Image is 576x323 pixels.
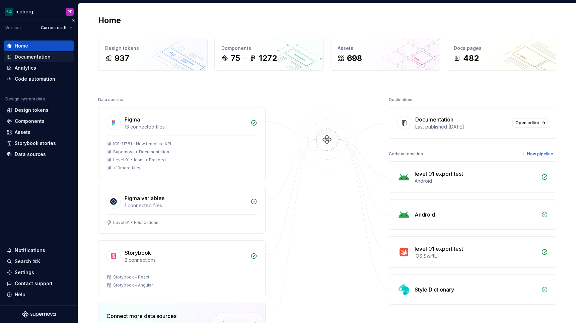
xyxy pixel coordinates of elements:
a: Assets [4,127,74,138]
div: 2 connections [125,257,246,263]
a: Components [4,116,74,127]
div: Design tokens [15,107,49,113]
div: Storybook stories [15,140,56,147]
button: Search ⌘K [4,256,74,267]
div: Supernova • Documentation [113,149,169,155]
div: Settings [15,269,34,276]
a: Design tokens [4,105,74,115]
div: Home [15,43,28,49]
h2: Home [98,15,121,26]
div: ICE-11781 - New template KPI [113,141,171,147]
div: Assets [338,45,433,52]
div: Documentation [15,54,51,60]
div: Code automation [15,76,55,82]
a: Storybook2 connectionsStorybook - ReactStorybook - Angular [98,240,266,296]
span: Current draft [41,25,67,30]
div: level 01 export test [415,245,463,253]
a: Assets698 [331,38,440,71]
a: Storybook stories [4,138,74,149]
div: Analytics [15,65,36,71]
div: Data sources [98,95,125,104]
div: Connect more data sources [106,312,197,320]
div: 1 connected files [125,202,246,209]
div: Level 01 • Icons • Branded [113,157,166,163]
div: iceberg [15,8,33,15]
span: New pipeline [527,151,553,157]
a: Figma13 connected filesICE-11781 - New template KPISupernova • DocumentationLevel 01 • Icons • Br... [98,107,266,179]
div: Code automation [389,149,423,159]
div: Destinations [389,95,414,104]
div: Design system data [5,96,45,102]
button: Current draft [38,23,75,32]
div: Style Dictionary [415,286,454,294]
a: Design tokens937 [98,38,208,71]
a: Docs pages482 [447,38,556,71]
a: Open editor [512,118,548,128]
a: Home [4,41,74,51]
button: icebergPF [1,4,76,19]
a: Components751272 [214,38,324,71]
button: Notifications [4,245,74,256]
a: Code automation [4,74,74,84]
div: level 01 export test [415,170,463,178]
div: Android [415,178,537,184]
button: New pipeline [519,149,556,159]
button: Help [4,289,74,300]
div: PF [68,9,72,14]
div: Components [221,45,317,52]
div: Storybook - Angular [113,282,153,288]
div: Data sources [15,151,46,158]
a: Analytics [4,63,74,73]
div: Docs pages [454,45,549,52]
div: 937 [115,53,129,64]
div: Last published [DATE] [415,124,508,130]
div: iOS SwiftUI [415,253,537,259]
div: Android [415,211,435,219]
div: Storybook - React [113,274,149,280]
div: Help [15,291,25,298]
a: Documentation [4,52,74,62]
div: Design tokens [105,45,201,52]
a: Figma variables1 connected filesLevel 01 • Foundations [98,186,266,234]
div: Assets [15,129,30,136]
div: 698 [347,53,362,64]
div: Contact support [15,280,53,287]
div: Figma variables [125,194,164,202]
div: 75 [231,53,240,64]
div: + 10 more files [113,165,140,171]
div: Figma [125,115,140,124]
a: Data sources [4,149,74,160]
div: Notifications [15,247,45,254]
div: 1272 [259,53,277,64]
button: Collapse sidebar [68,16,78,25]
button: Contact support [4,278,74,289]
div: Storybook [125,249,151,257]
div: Level 01 • Foundations [113,220,158,225]
svg: Supernova Logo [22,311,56,318]
div: Documentation [415,115,453,124]
span: Open editor [515,120,539,126]
div: Version [5,25,21,30]
div: 13 connected files [125,124,246,130]
div: Search ⌘K [15,258,40,265]
div: 482 [463,53,479,64]
img: 418c6d47-6da6-4103-8b13-b5999f8989a1.png [5,8,13,16]
a: Settings [4,267,74,278]
div: Components [15,118,45,125]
